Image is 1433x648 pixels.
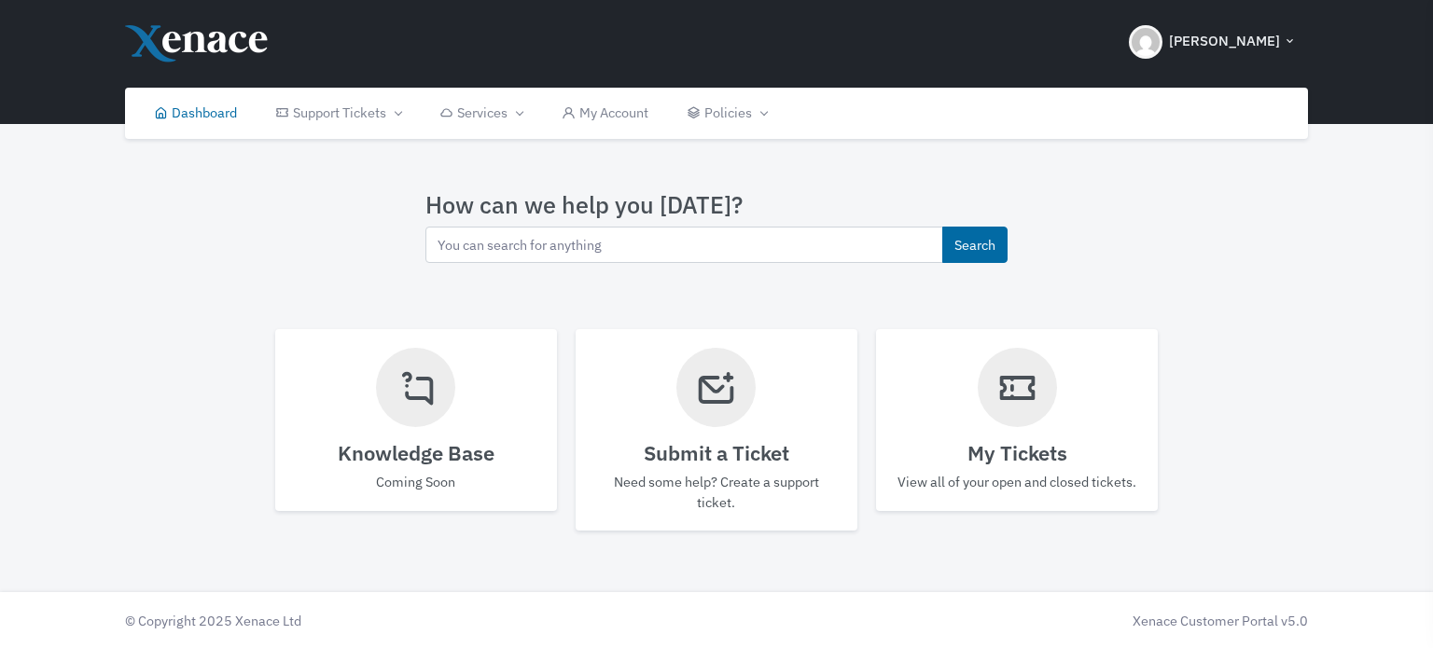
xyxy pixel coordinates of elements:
[876,329,1158,511] a: My Tickets View all of your open and closed tickets.
[116,611,716,631] div: © Copyright 2025 Xenace Ltd
[275,329,557,511] a: Knowledge Base Coming Soon
[594,472,839,512] p: Need some help? Create a support ticket.
[942,227,1008,263] button: Search
[294,441,538,465] h4: Knowledge Base
[134,88,257,139] a: Dashboard
[895,472,1139,492] p: View all of your open and closed tickets.
[425,227,943,263] input: You can search for anything
[1118,9,1308,75] button: [PERSON_NAME]
[668,88,786,139] a: Policies
[425,191,1008,219] h3: How can we help you [DATE]?
[294,472,538,492] p: Coming Soon
[895,441,1139,465] h4: My Tickets
[542,88,668,139] a: My Account
[421,88,542,139] a: Services
[256,88,420,139] a: Support Tickets
[576,329,857,531] a: Submit a Ticket Need some help? Create a support ticket.
[594,441,839,465] h4: Submit a Ticket
[1169,31,1280,52] span: [PERSON_NAME]
[726,611,1308,631] div: Xenace Customer Portal v5.0
[1129,25,1162,59] img: Header Avatar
